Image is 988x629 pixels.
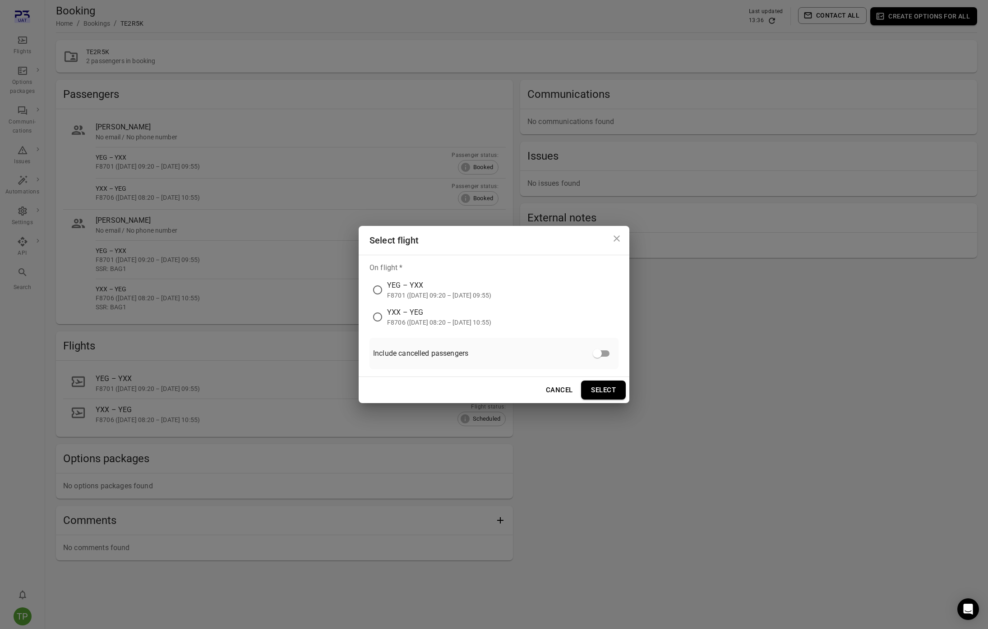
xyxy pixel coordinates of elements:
[608,230,626,248] button: Close dialog
[387,307,491,318] div: YXX – YEG
[387,280,491,291] div: YEG – YXX
[387,291,491,300] div: F8701 ([DATE] 09:20 – [DATE] 09:55)
[387,318,491,327] div: F8706 ([DATE] 08:20 – [DATE] 10:55)
[541,381,578,399] button: Cancel
[957,598,979,620] div: Open Intercom Messenger
[359,226,629,255] h2: Select flight
[369,338,619,369] div: Include cancelled passengers
[369,262,402,273] legend: On flight
[581,381,626,399] button: Select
